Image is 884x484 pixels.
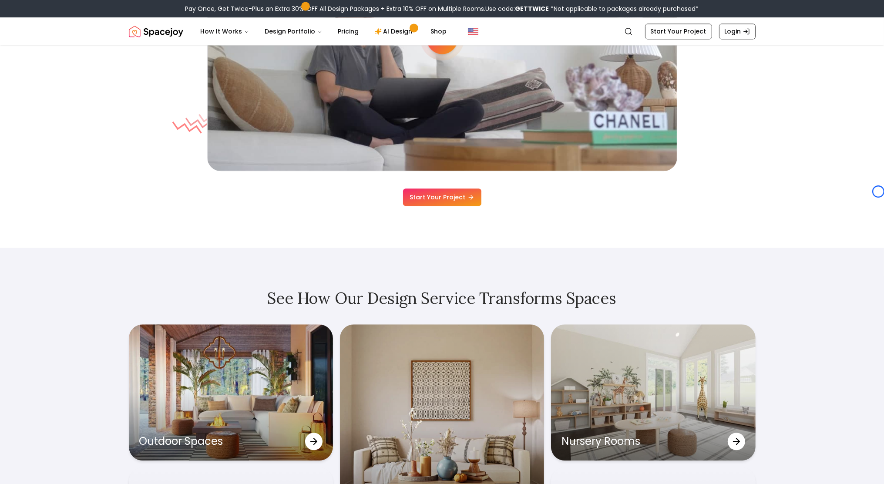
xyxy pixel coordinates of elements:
[185,4,699,13] div: Pay Once, Get Twice-Plus an Extra 30% OFF All Design Packages + Extra 10% OFF on Multiple Rooms.
[129,17,756,45] nav: Global
[561,434,640,448] p: Nursery Rooms
[129,23,183,40] a: Spacejoy
[424,23,454,40] a: Shop
[515,4,549,13] b: GETTWICE
[551,324,755,460] a: Nursery RoomsNursery Rooms
[331,23,366,40] a: Pricing
[129,23,183,40] img: Spacejoy Logo
[194,23,454,40] nav: Main
[194,23,256,40] button: How It Works
[468,26,478,37] img: United States
[129,289,756,307] h2: See How Our Design Service Transforms Spaces
[549,4,699,13] span: *Not applicable to packages already purchased*
[403,188,481,206] a: Start Your Project
[486,4,549,13] span: Use code:
[139,434,223,448] p: Outdoor Spaces
[258,23,329,40] button: Design Portfolio
[645,24,712,39] a: Start Your Project
[368,23,422,40] a: AI Design
[719,24,756,39] a: Login
[129,324,333,460] a: Outdoor SpacesOutdoor Spaces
